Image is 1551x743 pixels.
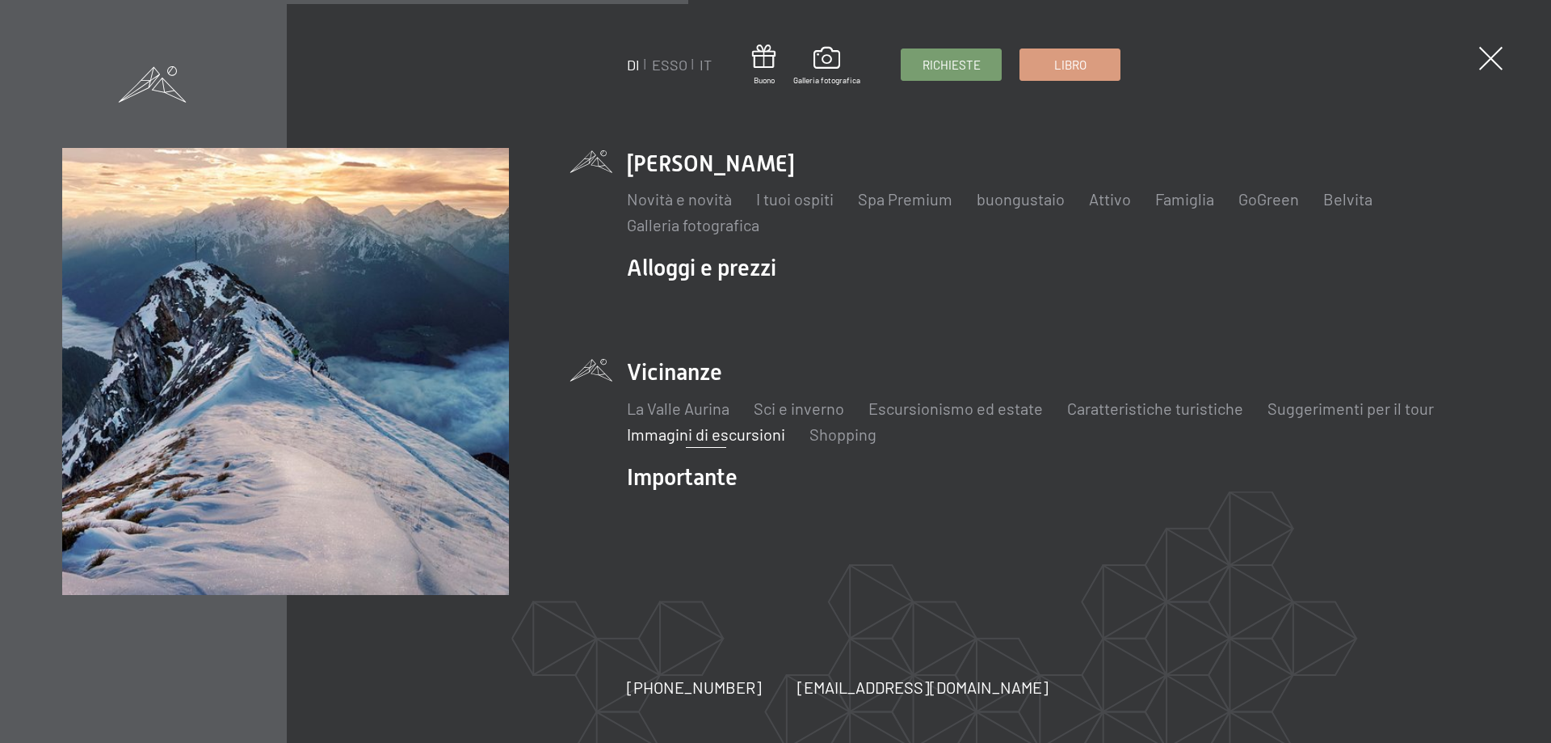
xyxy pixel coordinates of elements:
a: buongustaio [977,189,1065,209]
a: Attivo [1089,189,1131,209]
font: Galleria fotografica [793,75,860,85]
a: IT [700,56,712,74]
font: Libro [1054,57,1087,72]
a: Famiglia [1155,189,1214,209]
a: Galleria fotografica [793,47,860,86]
font: Richieste [923,57,981,72]
a: ESSO [652,56,687,74]
font: Buono [754,75,775,85]
a: [EMAIL_ADDRESS][DOMAIN_NAME] [797,676,1049,699]
a: Galleria fotografica [627,215,759,234]
font: [EMAIL_ADDRESS][DOMAIN_NAME] [797,678,1049,697]
a: Spa Premium [858,189,952,209]
a: I tuoi ospiti [756,189,834,209]
a: Suggerimenti per il tour [1267,399,1434,418]
font: [PHONE_NUMBER] [627,678,762,697]
a: Novità e novità [627,189,732,209]
a: Belvita [1323,189,1372,209]
a: Richieste [902,49,1001,80]
a: Libro [1020,49,1120,80]
a: Escursionismo ed estate [868,399,1043,418]
a: [PHONE_NUMBER] [627,676,762,699]
a: Buono [752,44,775,86]
a: Immagini di escursioni [627,424,785,444]
a: Caratteristiche turistiche [1067,399,1243,418]
a: GoGreen [1238,189,1299,209]
a: La Valle Aurina [627,399,729,418]
a: Shopping [809,424,876,444]
a: Sci e inverno [754,399,844,418]
a: DI [627,56,640,74]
